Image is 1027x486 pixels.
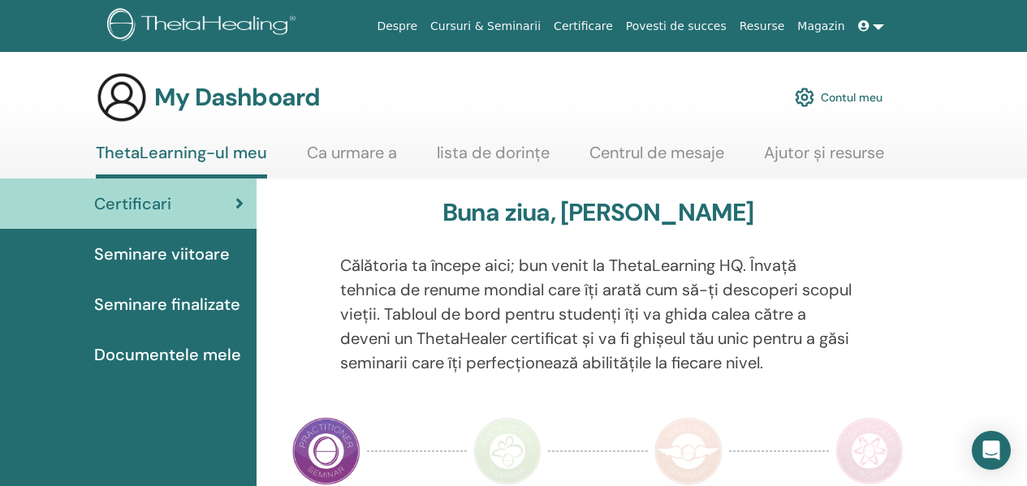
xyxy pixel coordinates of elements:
img: generic-user-icon.jpg [96,71,148,123]
img: Instructor [473,417,542,485]
img: logo.png [107,8,301,45]
a: Magazin [791,11,851,41]
span: Seminare finalizate [94,292,240,316]
img: cog.svg [795,84,814,111]
a: Resurse [733,11,792,41]
p: Călătoria ta începe aici; bun venit la ThetaLearning HQ. Învață tehnica de renume mondial care îț... [340,253,857,375]
a: lista de dorințe [437,143,550,174]
a: Certificare [547,11,619,41]
img: Certificate of Science [835,417,904,485]
a: Povesti de succes [619,11,733,41]
span: Documentele mele [94,342,241,367]
a: Ajutor și resurse [764,143,884,174]
div: Open Intercom Messenger [972,431,1011,470]
a: Centrul de mesaje [589,143,724,174]
span: Certificari [94,191,171,216]
a: ThetaLearning-ul meu [96,143,267,178]
img: Practitioner [292,417,360,485]
a: Ca urmare a [307,143,397,174]
h3: Buna ziua, [PERSON_NAME] [442,198,754,227]
a: Contul meu [795,80,882,115]
h3: My Dashboard [154,83,320,112]
a: Cursuri & Seminarii [424,11,547,41]
img: Master [654,417,723,485]
span: Seminare viitoare [94,242,230,266]
a: Despre [370,11,424,41]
